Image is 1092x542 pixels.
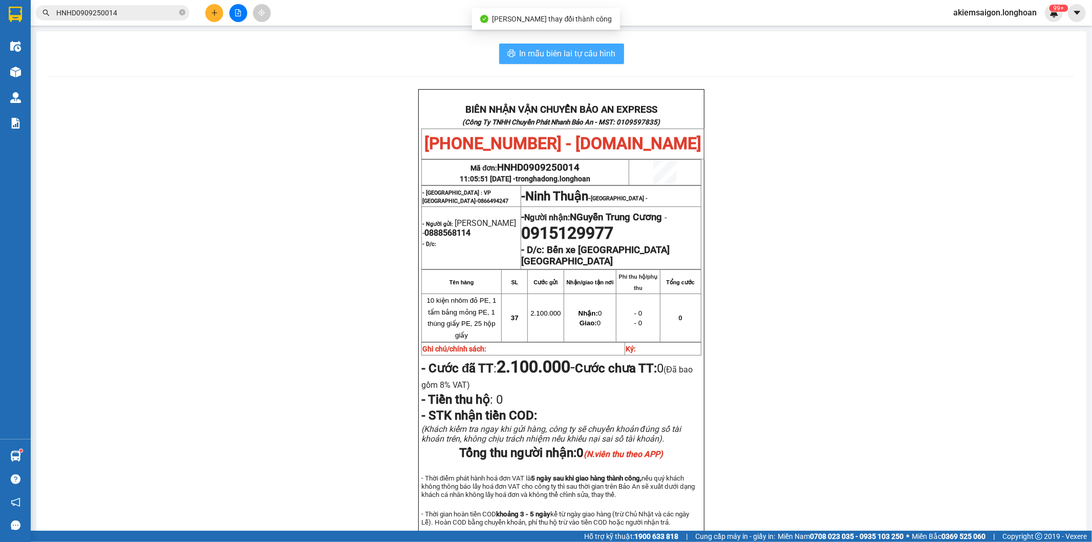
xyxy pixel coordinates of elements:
span: plus [211,9,218,16]
span: close-circle [179,8,185,18]
span: copyright [1035,533,1042,540]
span: notification [11,497,20,507]
strong: khoảng 3 - 5 ngày [496,510,550,518]
span: tronghadong.longhoan [516,175,590,183]
span: - STK nhận tiền COD: [421,408,537,423]
span: [PHONE_NUMBER] - [DOMAIN_NAME] [424,134,701,153]
span: (Khách kiểm tra ngay khi gửi hàng, công ty sẽ chuyển khoản đúng số tài khoản trên, không chịu trá... [421,424,681,444]
span: - [497,357,575,377]
span: 0 [679,314,682,322]
span: - [522,189,526,203]
sup: 1 [19,449,23,452]
span: - Thời điểm phát hành hoá đơn VAT là nếu quý khách không thông báo lấy hoá đơn VAT cho công ty th... [421,474,695,498]
strong: - [522,212,662,223]
strong: Ký: [626,345,636,353]
strong: BIÊN NHẬN VẬN CHUYỂN BẢO AN EXPRESS [465,104,657,115]
span: [PERSON_NAME] - [422,218,516,238]
strong: Giao: [580,319,597,327]
span: Tổng thu người nhận: [459,446,663,460]
span: message [11,520,20,530]
span: ⚪️ [906,534,909,538]
span: - [526,194,648,202]
span: 11:05:51 [DATE] - [460,175,590,183]
strong: Bến xe [GEOGRAPHIC_DATA] [GEOGRAPHIC_DATA] [522,244,670,267]
input: Tìm tên, số ĐT hoặc mã đơn [56,7,177,18]
strong: Tổng cước [667,279,695,285]
span: question-circle [11,474,20,484]
span: Miền Nam [778,531,904,542]
sup: 366 [1049,5,1068,12]
span: [GEOGRAPHIC_DATA] - [591,195,648,202]
button: plus [205,4,223,22]
img: logo-vxr [9,7,22,22]
img: icon-new-feature [1050,8,1059,17]
strong: - D/c: [422,241,436,247]
span: close-circle [179,9,185,15]
strong: Nhận: [579,309,598,317]
strong: Cước chưa TT: [575,361,657,376]
strong: 0708 023 035 - 0935 103 250 [810,532,904,540]
strong: 1900 633 818 [634,532,678,540]
strong: Nhận/giao tận nơi [567,279,614,285]
img: warehouse-icon [10,92,21,103]
img: warehouse-icon [10,67,21,77]
img: warehouse-icon [10,41,21,52]
strong: - Cước đã TT [421,361,494,376]
strong: 5 ngày sau khi giao hàng thành công, [531,474,642,482]
strong: Phí thu hộ/phụ thu [619,274,658,291]
span: printer [507,49,516,59]
strong: - Tiền thu hộ [421,392,490,407]
span: 0 [579,309,602,317]
strong: Tên hàng [449,279,474,285]
button: caret-down [1068,4,1086,22]
span: Hỗ trợ kỹ thuật: [584,531,678,542]
span: Miền Bắc [912,531,986,542]
span: In mẫu biên lai tự cấu hình [520,47,616,60]
span: 10 kiện nhôm đỏ PE, 1 tấm bảng mỏng PE, 1 thùng giấy PE, 25 hộp giấy [427,297,497,340]
span: Mã đơn: [470,164,580,172]
strong: SL [511,279,519,285]
span: : [421,361,575,376]
span: search [42,9,50,16]
span: check-circle [480,15,488,23]
span: akiemsaigon.longhoan [945,6,1045,19]
span: - [662,213,667,222]
span: - Thời gian hoàn tiền COD kể từ ngày giao hàng (trừ Chủ Nhật và các ngày Lễ). Hoàn COD bằng chuyể... [421,510,689,526]
strong: (Công Ty TNHH Chuyển Phát Nhanh Bảo An - MST: 0109597835) [462,118,660,126]
span: file-add [234,9,242,16]
span: NGuyễn Trung Cương [570,212,662,223]
span: 37 [511,314,519,322]
span: - [GEOGRAPHIC_DATA] : VP [GEOGRAPHIC_DATA]- [422,190,508,204]
strong: 0369 525 060 [941,532,986,540]
em: (N.viên thu theo APP) [584,449,663,459]
span: caret-down [1073,8,1082,17]
span: : [421,392,503,407]
span: 0915129977 [522,223,614,243]
span: Ninh Thuận [526,189,589,203]
span: 0866494247 [478,198,508,204]
span: | [686,531,688,542]
button: file-add [229,4,247,22]
strong: - Người gửi: [422,221,453,227]
span: 0 [576,446,663,460]
span: aim [258,9,265,16]
img: warehouse-icon [10,451,21,462]
span: 0888568114 [424,228,470,238]
span: Người nhận: [525,213,662,222]
strong: - D/c: [522,244,545,256]
span: | [993,531,995,542]
button: aim [253,4,271,22]
strong: Ghi chú/chính sách: [422,345,486,353]
img: solution-icon [10,118,21,129]
span: Cung cấp máy in - giấy in: [695,531,775,542]
span: - 0 [634,319,643,327]
strong: 2.100.000 [497,357,570,377]
span: - 0 [634,309,643,317]
span: 0 [493,392,503,407]
span: HNHD0909250014 [498,162,580,173]
strong: Cước gửi [533,279,558,285]
span: [PERSON_NAME] thay đổi thành công [493,15,612,23]
span: 0 [580,319,601,327]
span: 2.100.000 [530,309,561,317]
button: printerIn mẫu biên lai tự cấu hình [499,44,624,64]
